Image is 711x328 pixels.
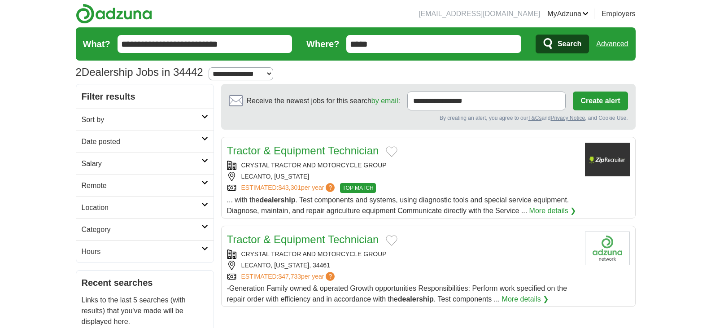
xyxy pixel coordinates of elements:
[227,161,578,170] div: CRYSTAL TRACTOR AND MOTORCYCLE GROUP
[76,84,214,109] h2: Filter results
[76,4,152,24] img: Adzuna logo
[547,9,589,19] a: MyAdzuna
[229,114,628,122] div: By creating an alert, you agree to our and , and Cookie Use.
[502,294,549,305] a: More details ❯
[227,261,578,270] div: LECANTO, [US_STATE], 34461
[82,202,201,213] h2: Location
[386,235,397,246] button: Add to favorite jobs
[82,295,208,327] p: Links to the last 5 searches (with results) that you've made will be displayed here.
[247,96,400,106] span: Receive the newest jobs for this search :
[550,115,585,121] a: Privacy Notice
[558,35,581,53] span: Search
[82,276,208,289] h2: Recent searches
[536,35,589,53] button: Search
[340,183,375,193] span: TOP MATCH
[278,273,301,280] span: $47,733
[306,37,339,51] label: Where?
[585,143,630,176] img: Company logo
[227,249,578,259] div: CRYSTAL TRACTOR AND MOTORCYCLE GROUP
[82,114,201,125] h2: Sort by
[278,184,301,191] span: $43,301
[573,92,628,110] button: Create alert
[82,180,201,191] h2: Remote
[76,153,214,175] a: Salary
[76,241,214,262] a: Hours
[227,196,569,214] span: ... with the . Test components and systems, using diagnostic tools and special service equipment....
[83,37,110,51] label: What?
[241,272,337,281] a: ESTIMATED:$47,733per year?
[76,197,214,219] a: Location
[419,9,540,19] li: [EMAIL_ADDRESS][DOMAIN_NAME]
[259,196,295,204] strong: dealership
[76,66,203,78] h1: Dealership Jobs in 34442
[227,172,578,181] div: LECANTO, [US_STATE]
[227,144,379,157] a: Tractor & Equipment Technician
[76,175,214,197] a: Remote
[371,97,398,105] a: by email
[227,284,567,303] span: -Generation Family owned & operated Growth opportunities Responsibilities: Perform work specified...
[326,272,335,281] span: ?
[82,136,201,147] h2: Date posted
[76,219,214,241] a: Category
[82,246,201,257] h2: Hours
[76,109,214,131] a: Sort by
[76,131,214,153] a: Date posted
[596,35,628,53] a: Advanced
[398,295,434,303] strong: dealership
[82,158,201,169] h2: Salary
[82,224,201,235] h2: Category
[529,206,576,216] a: More details ❯
[227,233,379,245] a: Tractor & Equipment Technician
[241,183,337,193] a: ESTIMATED:$43,301per year?
[76,64,82,80] span: 2
[326,183,335,192] span: ?
[585,232,630,265] img: Company logo
[528,115,541,121] a: T&Cs
[602,9,636,19] a: Employers
[386,146,397,157] button: Add to favorite jobs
